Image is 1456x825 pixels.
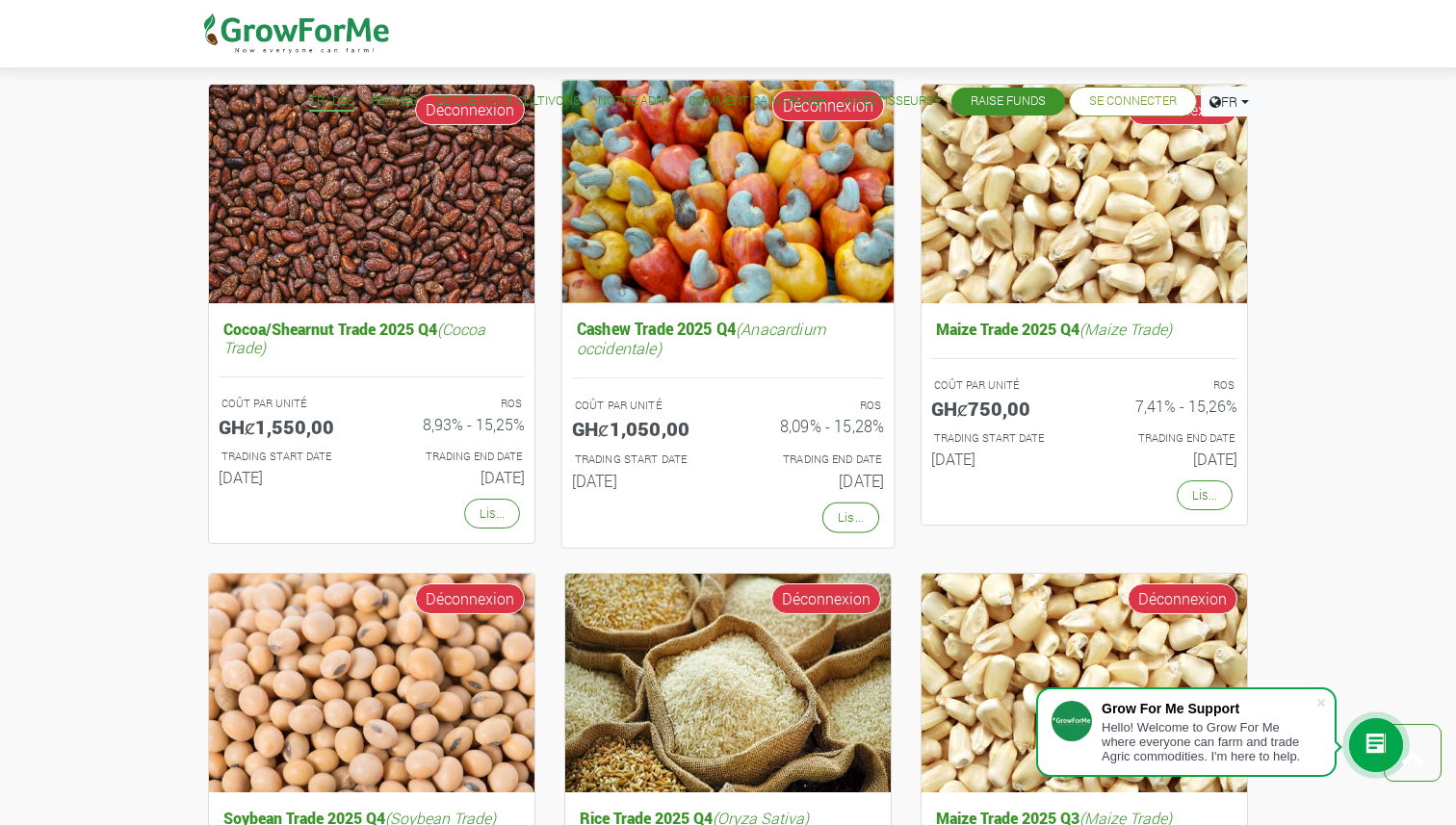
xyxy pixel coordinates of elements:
h5: Maize Trade 2025 Q4 [931,315,1237,343]
p: ROS [389,396,522,412]
a: Maize Trade 2025 Q4(Maize Trade) COÛT PAR UNITÉ GHȼ750,00 ROS 7,41% - 15,26% TRADING START DATE [... [931,315,1237,476]
p: Estimated Trading Start Date [575,451,711,468]
p: Estimated Trading Start Date [934,430,1067,447]
a: Lis... [822,503,879,533]
h6: [DATE] [572,471,714,490]
h6: 7,41% - 15,26% [1099,397,1237,415]
h6: [DATE] [1099,450,1237,468]
a: Raise Funds [971,91,1046,112]
img: growforme image [922,574,1247,792]
i: (Anacardium occidentale) [577,319,825,358]
h5: GHȼ1,550,00 [219,415,357,438]
p: COÛT PAR UNITÉ [575,398,711,414]
h6: [DATE] [386,468,525,486]
span: Déconnexion [1128,583,1237,614]
h5: GHȼ1,050,00 [572,417,714,440]
img: growforme image [562,80,895,302]
h6: 8,09% - 15,28% [742,417,884,436]
p: ROS [745,398,881,414]
a: Fermes [372,91,418,112]
div: Hello! Welcome to Grow For Me where everyone can farm and trade Agric commodities. I'm here to help. [1102,720,1315,763]
a: Investisseurs [844,91,941,112]
img: growforme image [565,574,891,792]
i: (Maize Trade) [1079,319,1172,339]
a: Lis... [464,499,520,529]
h6: [DATE] [931,450,1070,468]
img: growforme image [209,574,534,792]
h5: Cocoa/Shearnut Trade 2025 Q4 [219,315,525,361]
span: Déconnexion [415,583,525,614]
p: Estimated Trading Start Date [221,449,354,465]
p: ROS [1102,377,1235,394]
p: Estimated Trading End Date [1102,430,1235,447]
img: growforme image [209,85,534,303]
p: Estimated Trading End Date [745,451,881,468]
a: Comment ça Marche [689,91,826,112]
h5: Cashew Trade 2025 Q4 [572,315,884,362]
a: Cashew Trade 2025 Q4(Anacardium occidentale) COÛT PAR UNITÉ GHȼ1,050,00 ROS 8,09% - 15,28% TRADIN... [572,315,884,498]
p: COÛT PAR UNITÉ [934,377,1067,394]
h6: [DATE] [742,471,884,490]
h5: GHȼ750,00 [931,397,1070,420]
a: Cocoa/Shearnut Trade 2025 Q4(Cocoa Trade) COÛT PAR UNITÉ GHȼ1,550,00 ROS 8,93% - 15,25% TRADING S... [219,315,525,494]
a: Lis... [1177,480,1233,510]
img: growforme image [922,85,1247,303]
h6: [DATE] [219,468,357,486]
a: Notre ADN [598,91,671,112]
a: Ce que nous Cultivons [435,91,581,112]
i: (Cocoa Trade) [223,319,485,357]
a: Trades [309,91,354,112]
p: Estimated Trading End Date [389,449,522,465]
h6: 8,93% - 15,25% [386,415,525,433]
p: COÛT PAR UNITÉ [221,396,354,412]
span: Déconnexion [771,583,881,614]
a: Se Connecter [1089,91,1177,112]
a: FR [1201,87,1258,116]
div: Grow For Me Support [1102,701,1315,716]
